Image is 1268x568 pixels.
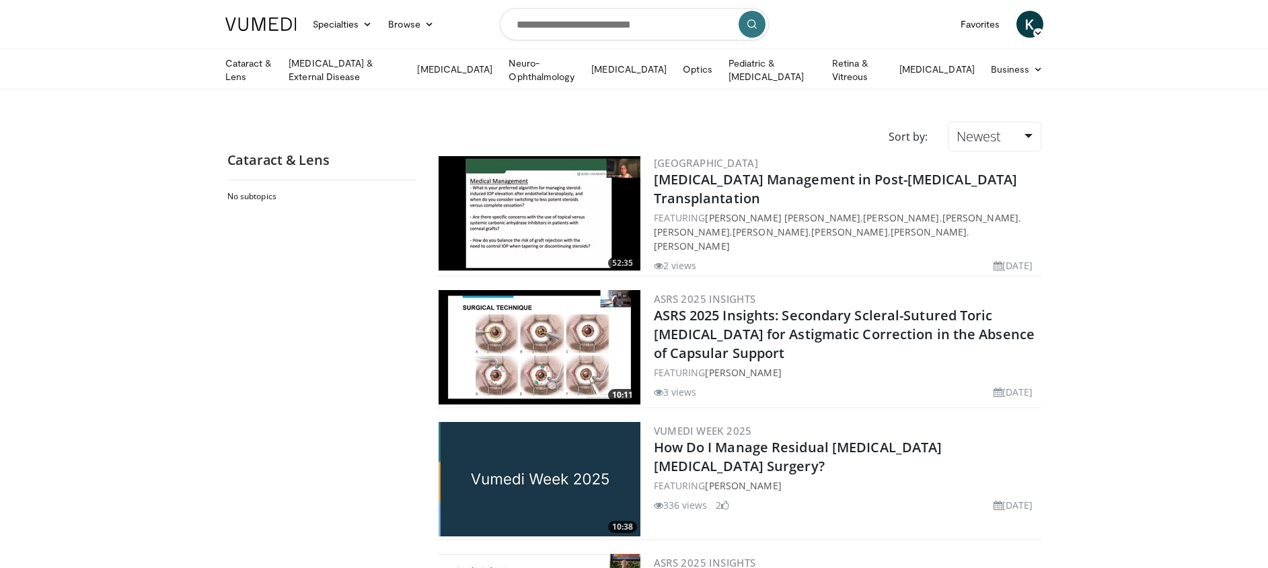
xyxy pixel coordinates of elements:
a: Favorites [953,11,1008,38]
a: [MEDICAL_DATA] [583,56,675,83]
a: Optics [675,56,720,83]
li: 2 views [654,258,697,273]
a: Newest [948,122,1041,151]
li: 3 views [654,385,697,399]
a: [MEDICAL_DATA] [891,56,983,83]
li: 336 views [654,498,708,512]
a: ASRS 2025 Insights [654,292,756,306]
a: Specialties [305,11,381,38]
a: Vumedi Week 2025 [654,424,752,437]
div: FEATURING , , , , , , , [654,211,1039,253]
a: [MEDICAL_DATA] [409,56,500,83]
div: FEATURING [654,478,1039,493]
a: Business [983,56,1051,83]
a: [MEDICAL_DATA] Management in Post-[MEDICAL_DATA] Transplantation [654,170,1018,207]
li: [DATE] [994,258,1033,273]
a: K [1016,11,1043,38]
input: Search topics, interventions [500,8,769,40]
li: 2 [716,498,729,512]
span: 52:35 [608,257,637,269]
h2: No subtopics [227,191,412,202]
h2: Cataract & Lens [227,151,416,169]
a: [PERSON_NAME] [891,225,967,238]
a: Browse [380,11,442,38]
span: Newest [957,127,1001,145]
a: Retina & Vitreous [824,57,891,83]
img: e69704af-9259-48aa-984e-6011e54bd9f0.300x170_q85_crop-smart_upscale.jpg [439,156,640,271]
img: 2fb1af2a-06a8-471e-adda-a4401ddec9ba.300x170_q85_crop-smart_upscale.jpg [439,290,640,404]
a: [MEDICAL_DATA] & External Disease [281,57,409,83]
div: FEATURING [654,365,1039,380]
a: [PERSON_NAME] [654,225,730,238]
a: ASRS 2025 Insights: Secondary Scleral-Sutured Toric [MEDICAL_DATA] for Astigmatic Correction in t... [654,306,1035,362]
a: [PERSON_NAME] [733,225,809,238]
img: 9de77dd7-fd7f-4bfc-a5f5-b63e24bf9ce4.jpg.300x170_q85_crop-smart_upscale.jpg [439,422,640,536]
a: [PERSON_NAME] [811,225,887,238]
a: [PERSON_NAME] [705,366,781,379]
a: [PERSON_NAME] [654,240,730,252]
a: [PERSON_NAME] [863,211,939,224]
a: [PERSON_NAME] [PERSON_NAME] [705,211,860,224]
a: [PERSON_NAME] [705,479,781,492]
a: How Do I Manage Residual [MEDICAL_DATA] [MEDICAL_DATA] Surgery? [654,438,942,475]
span: 10:38 [608,521,637,533]
li: [DATE] [994,385,1033,399]
a: 10:11 [439,290,640,404]
a: Pediatric & [MEDICAL_DATA] [720,57,824,83]
a: 52:35 [439,156,640,271]
a: [GEOGRAPHIC_DATA] [654,156,759,170]
a: 10:38 [439,422,640,536]
div: Sort by: [879,122,938,151]
a: Cataract & Lens [217,57,281,83]
a: [PERSON_NAME] [942,211,1018,224]
a: Neuro-Ophthalmology [500,57,583,83]
img: VuMedi Logo [225,17,297,31]
li: [DATE] [994,498,1033,512]
span: 10:11 [608,389,637,401]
